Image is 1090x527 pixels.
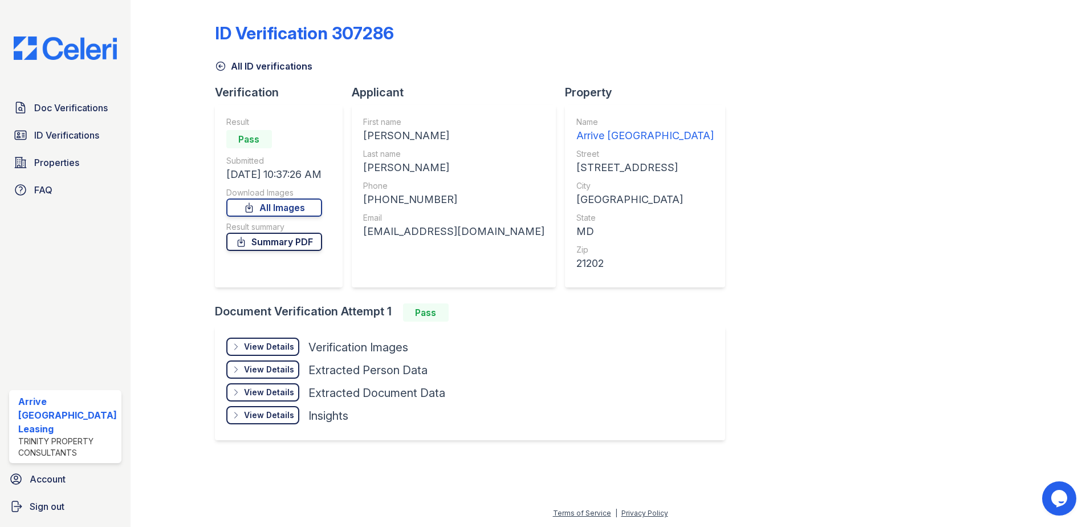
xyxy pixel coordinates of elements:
div: Submitted [226,155,322,167]
a: Privacy Policy [621,509,668,517]
div: Trinity Property Consultants [18,436,117,459]
div: City [576,180,714,192]
span: Account [30,472,66,486]
a: All ID verifications [215,59,312,73]
a: FAQ [9,179,121,201]
div: [DATE] 10:37:26 AM [226,167,322,183]
div: Pass [403,303,449,322]
div: Result [226,116,322,128]
a: ID Verifications [9,124,121,147]
a: Sign out [5,495,126,518]
div: Zip [576,244,714,256]
div: Last name [363,148,544,160]
a: Name Arrive [GEOGRAPHIC_DATA] [576,116,714,144]
div: Email [363,212,544,224]
div: [PERSON_NAME] [363,128,544,144]
a: Properties [9,151,121,174]
div: Verification [215,84,352,100]
div: Insights [308,408,348,424]
div: Extracted Person Data [308,362,428,378]
div: [PERSON_NAME] [363,160,544,176]
div: View Details [244,364,294,375]
div: ID Verification 307286 [215,23,394,43]
div: [STREET_ADDRESS] [576,160,714,176]
div: Verification Images [308,339,408,355]
div: Arrive [GEOGRAPHIC_DATA] [576,128,714,144]
a: Doc Verifications [9,96,121,119]
iframe: chat widget [1042,481,1079,516]
a: Terms of Service [553,509,611,517]
div: View Details [244,410,294,421]
div: Download Images [226,187,322,198]
div: Arrive [GEOGRAPHIC_DATA] Leasing [18,395,117,436]
div: Property [565,84,734,100]
span: Sign out [30,500,64,513]
div: First name [363,116,544,128]
span: ID Verifications [34,128,99,142]
div: Result summary [226,221,322,233]
div: Extracted Document Data [308,385,445,401]
img: CE_Logo_Blue-a8612792a0a2168367f1c8372b55b34899dd931a85d93a1a3d3e32e68fde9ad4.png [5,37,126,60]
div: [EMAIL_ADDRESS][DOMAIN_NAME] [363,224,544,240]
div: Name [576,116,714,128]
div: Applicant [352,84,565,100]
div: Pass [226,130,272,148]
div: Street [576,148,714,160]
a: Summary PDF [226,233,322,251]
div: [PHONE_NUMBER] [363,192,544,208]
div: MD [576,224,714,240]
div: Document Verification Attempt 1 [215,303,734,322]
div: [GEOGRAPHIC_DATA] [576,192,714,208]
div: 21202 [576,256,714,271]
div: | [615,509,617,517]
span: FAQ [34,183,52,197]
div: View Details [244,341,294,352]
span: Doc Verifications [34,101,108,115]
a: Account [5,468,126,490]
span: Properties [34,156,79,169]
a: All Images [226,198,322,217]
div: State [576,212,714,224]
div: View Details [244,387,294,398]
div: Phone [363,180,544,192]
